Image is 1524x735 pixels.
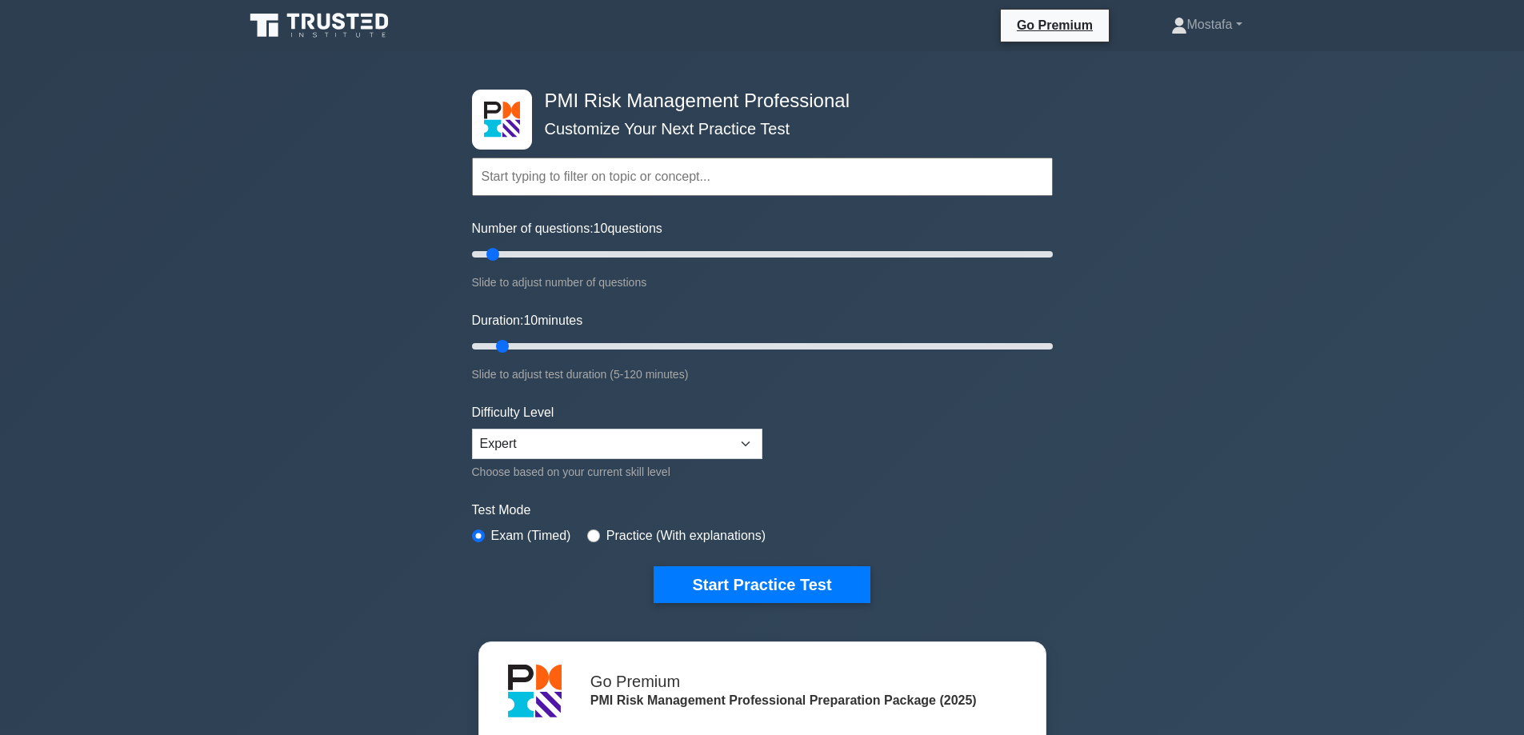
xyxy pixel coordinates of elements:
div: Slide to adjust number of questions [472,273,1053,292]
span: 10 [594,222,608,235]
input: Start typing to filter on topic or concept... [472,158,1053,196]
h4: PMI Risk Management Professional [538,90,974,113]
a: Go Premium [1007,15,1102,35]
a: Mostafa [1133,9,1281,41]
label: Practice (With explanations) [606,526,766,545]
span: 10 [523,314,538,327]
label: Exam (Timed) [491,526,571,545]
label: Number of questions: questions [472,219,662,238]
button: Start Practice Test [654,566,870,603]
label: Difficulty Level [472,403,554,422]
div: Choose based on your current skill level [472,462,762,481]
label: Test Mode [472,501,1053,520]
label: Duration: minutes [472,311,583,330]
div: Slide to adjust test duration (5-120 minutes) [472,365,1053,384]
